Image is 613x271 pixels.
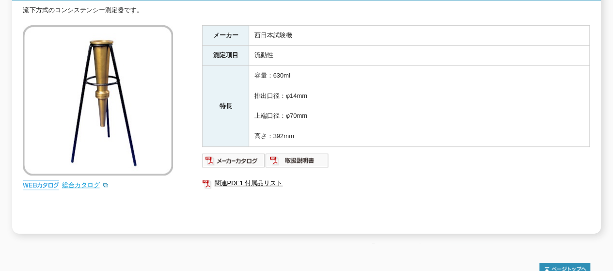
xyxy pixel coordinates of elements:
img: webカタログ [23,180,59,190]
img: P.Cグラウトフローコーン J14ロート(土木学会基準) [23,25,173,175]
th: 測定項目 [203,46,249,66]
div: 流下方式のコンシステンシー測定器です。 [23,5,590,16]
td: 容量：630ml 排出口径：φ14mm 上端口径：φ70mm 高さ：392mm [249,66,590,147]
a: 関連PDF1 付属品リスト [202,177,590,190]
img: 取扱説明書 [266,153,329,168]
td: 流動性 [249,46,590,66]
a: メーカーカタログ [202,159,266,166]
a: 総合カタログ [62,181,109,189]
a: 取扱説明書 [266,159,329,166]
th: メーカー [203,25,249,46]
th: 特長 [203,66,249,147]
img: メーカーカタログ [202,153,266,168]
td: 西日本試験機 [249,25,590,46]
